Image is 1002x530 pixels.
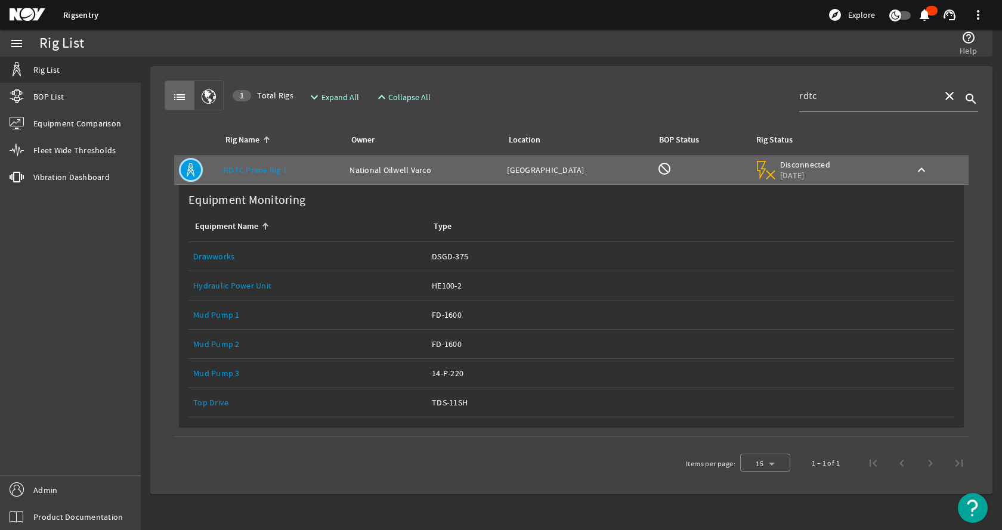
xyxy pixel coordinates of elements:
[302,86,364,108] button: Expand All
[351,134,375,147] div: Owner
[659,134,699,147] div: BOP Status
[434,220,451,233] div: Type
[33,511,123,523] span: Product Documentation
[657,162,672,176] mat-icon: BOP Monitoring not available for this rig
[432,242,950,271] a: DSGD-375
[780,159,831,170] span: Disconnected
[388,91,431,103] span: Collapse All
[350,164,497,176] div: National Oilwell Varco
[432,250,950,262] div: DSGD-375
[233,90,251,101] div: 1
[193,397,228,408] a: Top Drive
[432,396,950,408] div: TDS-11SH
[193,330,422,358] a: Mud Pump 2
[33,117,121,129] span: Equipment Comparison
[509,134,540,147] div: Location
[307,90,317,104] mat-icon: expand_more
[193,220,417,233] div: Equipment Name
[432,271,950,300] a: HE100-2
[193,271,422,300] a: Hydraulic Power Unit
[958,493,988,523] button: Open Resource Center
[370,86,436,108] button: Collapse All
[193,242,422,271] a: Drawworks
[193,368,240,379] a: Mud Pump 3
[507,134,643,147] div: Location
[960,45,977,57] span: Help
[193,251,234,262] a: Drawworks
[39,38,84,49] div: Rig List
[432,338,950,350] div: FD-1600
[193,388,422,417] a: Top Drive
[10,36,24,51] mat-icon: menu
[63,10,98,21] a: Rigsentry
[432,367,950,379] div: 14-P-220
[432,280,950,292] div: HE100-2
[184,190,310,211] label: Equipment Monitoring
[195,220,258,233] div: Equipment Name
[432,309,950,321] div: FD-1600
[848,9,875,21] span: Explore
[432,359,950,388] a: 14-P-220
[914,163,929,177] mat-icon: keyboard_arrow_up
[10,170,24,184] mat-icon: vibration
[964,92,978,106] i: search
[193,339,240,349] a: Mud Pump 2
[942,8,957,22] mat-icon: support_agent
[942,89,957,103] mat-icon: close
[828,8,842,22] mat-icon: explore
[799,89,933,103] input: Search...
[961,30,976,45] mat-icon: help_outline
[964,1,992,29] button: more_vert
[193,300,422,329] a: Mud Pump 1
[33,484,57,496] span: Admin
[224,165,287,175] a: RDTC Prime Rig 1
[780,170,831,181] span: [DATE]
[33,91,64,103] span: BOP List
[756,134,793,147] div: Rig Status
[225,134,259,147] div: Rig Name
[507,164,648,176] div: [GEOGRAPHIC_DATA]
[432,300,950,329] a: FD-1600
[224,134,335,147] div: Rig Name
[686,458,735,470] div: Items per page:
[193,280,271,291] a: Hydraulic Power Unit
[33,64,60,76] span: Rig List
[233,89,293,101] span: Total Rigs
[33,171,110,183] span: Vibration Dashboard
[812,457,840,469] div: 1 – 1 of 1
[350,134,493,147] div: Owner
[432,388,950,417] a: TDS-11SH
[432,330,950,358] a: FD-1600
[375,90,384,104] mat-icon: expand_less
[193,309,240,320] a: Mud Pump 1
[432,220,945,233] div: Type
[193,359,422,388] a: Mud Pump 3
[321,91,359,103] span: Expand All
[172,90,187,104] mat-icon: list
[917,8,932,22] mat-icon: notifications
[33,144,116,156] span: Fleet Wide Thresholds
[823,5,880,24] button: Explore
